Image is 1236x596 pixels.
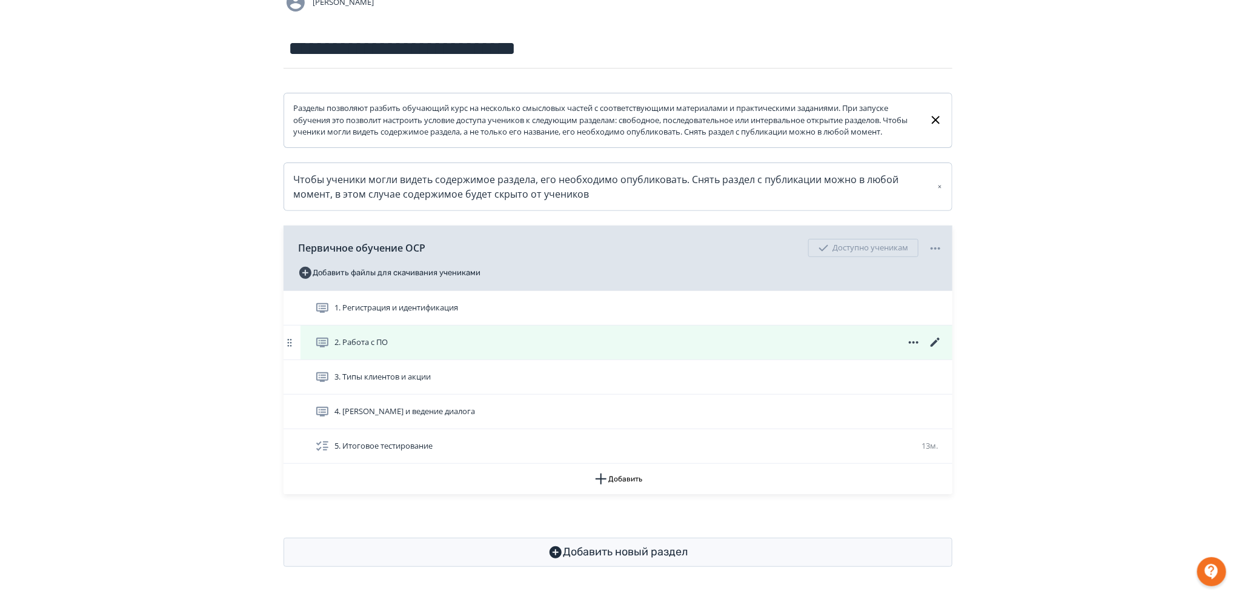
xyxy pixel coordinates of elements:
div: 4. [PERSON_NAME] и ведение диалога [284,395,952,429]
span: 1. Регистрация и идентификация [334,302,458,314]
div: Разделы позволяют разбить обучающий курс на несколько смысловых частей с соответствующими материа... [293,102,919,138]
span: 5. Итоговое тестирование [334,440,433,452]
span: 4. Сервис и ведение диалога [334,406,475,418]
div: 3. Типы клиентов и акции [284,360,952,395]
div: 5. Итоговое тестирование13м. [284,429,952,464]
button: Добавить новый раздел [284,538,952,567]
span: 13м. [922,440,938,451]
div: 2. Работа с ПО [284,326,952,360]
span: Первичное обучение ОСР [298,241,425,255]
div: Доступно ученикам [808,239,919,257]
span: 3. Типы клиентов и акции [334,371,431,383]
div: 1. Регистрация и идентификация [284,291,952,326]
div: Чтобы ученики могли видеть содержимое раздела, его необходимо опубликовать. Снять раздел с публик... [293,172,943,201]
button: Добавить [284,464,952,494]
button: Добавить файлы для скачивания учениками [298,263,480,283]
span: 2. Работа с ПО [334,337,388,349]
